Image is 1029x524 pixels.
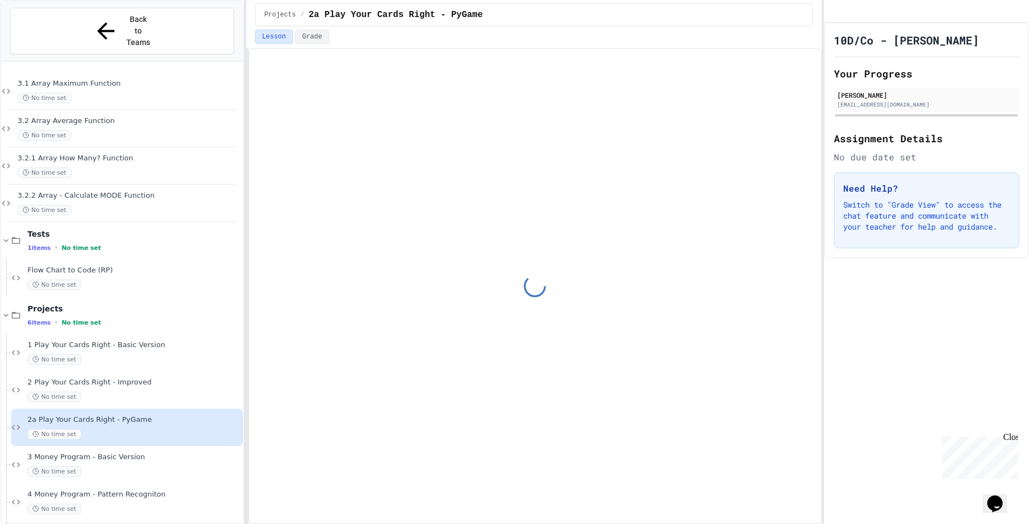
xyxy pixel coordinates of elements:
[295,30,329,44] button: Grade
[18,93,71,103] span: No time set
[837,101,1016,109] div: [EMAIL_ADDRESS][DOMAIN_NAME]
[27,280,81,290] span: No time set
[843,182,1010,195] h3: Need Help?
[62,319,101,326] span: No time set
[125,14,151,48] span: Back to Teams
[27,378,241,387] span: 2 Play Your Cards Right - Improved
[27,504,81,514] span: No time set
[18,130,71,141] span: No time set
[255,30,293,44] button: Lesson
[27,429,81,439] span: No time set
[27,229,241,239] span: Tests
[27,453,241,462] span: 3 Money Program - Basic Version
[983,480,1018,513] iframe: chat widget
[62,244,101,252] span: No time set
[834,32,979,48] h1: 10D/Co - [PERSON_NAME]
[938,432,1018,479] iframe: chat widget
[264,10,296,19] span: Projects
[834,66,1019,81] h2: Your Progress
[27,266,241,275] span: Flow Chart to Code (RP)
[27,415,241,425] span: 2a Play Your Cards Right - PyGame
[27,341,241,350] span: 1 Play Your Cards Right - Basic Version
[308,8,483,21] span: 2a Play Your Cards Right - PyGame
[300,10,304,19] span: /
[18,168,71,178] span: No time set
[27,392,81,402] span: No time set
[18,154,241,163] span: 3.2.1 Array How Many? Function
[27,244,51,252] span: 1 items
[834,150,1019,164] div: No due date set
[27,304,241,314] span: Projects
[18,205,71,215] span: No time set
[10,8,234,54] button: Back to Teams
[18,79,241,88] span: 3.1 Array Maximum Function
[843,199,1010,232] p: Switch to "Grade View" to access the chat feature and communicate with your teacher for help and ...
[837,90,1016,100] div: [PERSON_NAME]
[18,191,241,200] span: 3.2.2 Array - Calculate MODE Function
[4,4,76,70] div: Chat with us now!Close
[55,243,57,252] span: •
[27,354,81,365] span: No time set
[834,131,1019,146] h2: Assignment Details
[18,116,241,126] span: 3.2 Array Average Function
[55,318,57,327] span: •
[27,490,241,499] span: 4 Money Program - Pattern Recogniton
[27,466,81,477] span: No time set
[27,319,51,326] span: 6 items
